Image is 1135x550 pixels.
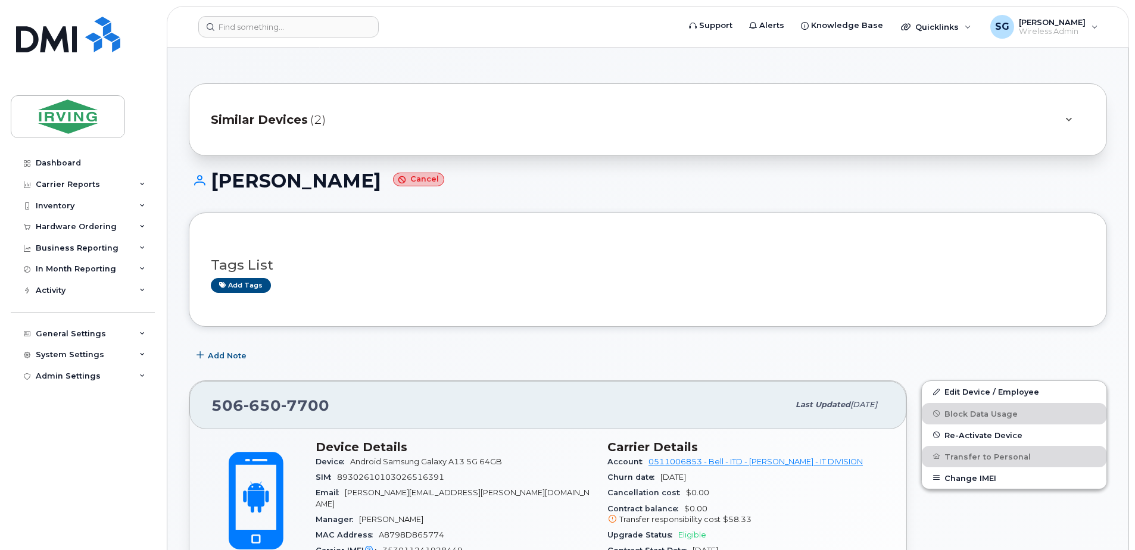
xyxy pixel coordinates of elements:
[359,515,423,524] span: [PERSON_NAME]
[310,111,326,129] span: (2)
[607,504,684,513] span: Contract balance
[686,488,709,497] span: $0.00
[678,530,706,539] span: Eligible
[619,515,721,524] span: Transfer responsibility cost
[211,278,271,293] a: Add tags
[244,396,281,414] span: 650
[189,170,1107,191] h1: [PERSON_NAME]
[607,440,885,454] h3: Carrier Details
[944,430,1022,439] span: Re-Activate Device
[316,473,337,482] span: SIM
[211,111,308,129] span: Similar Devices
[316,530,379,539] span: MAC Address
[922,381,1106,402] a: Edit Device / Employee
[316,515,359,524] span: Manager
[607,473,660,482] span: Churn date
[660,473,686,482] span: [DATE]
[922,446,1106,467] button: Transfer to Personal
[607,504,885,526] span: $0.00
[607,530,678,539] span: Upgrade Status
[189,345,257,366] button: Add Note
[393,173,444,186] small: Cancel
[316,488,345,497] span: Email
[723,515,752,524] span: $58.33
[922,467,1106,489] button: Change IMEI
[379,530,444,539] span: A8798D865774
[316,440,593,454] h3: Device Details
[607,457,648,466] span: Account
[281,396,329,414] span: 7700
[922,424,1106,446] button: Re-Activate Device
[211,396,329,414] span: 506
[316,488,590,508] span: [PERSON_NAME][EMAIL_ADDRESS][PERSON_NAME][DOMAIN_NAME]
[850,400,877,409] span: [DATE]
[796,400,850,409] span: Last updated
[922,403,1106,424] button: Block Data Usage
[607,488,686,497] span: Cancellation cost
[208,350,247,361] span: Add Note
[337,473,444,482] span: 89302610103026516391
[211,258,1085,273] h3: Tags List
[316,457,350,466] span: Device
[648,457,863,466] a: 0511006853 - Bell - ITD - [PERSON_NAME] - IT DIVISION
[350,457,502,466] span: Android Samsung Galaxy A13 5G 64GB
